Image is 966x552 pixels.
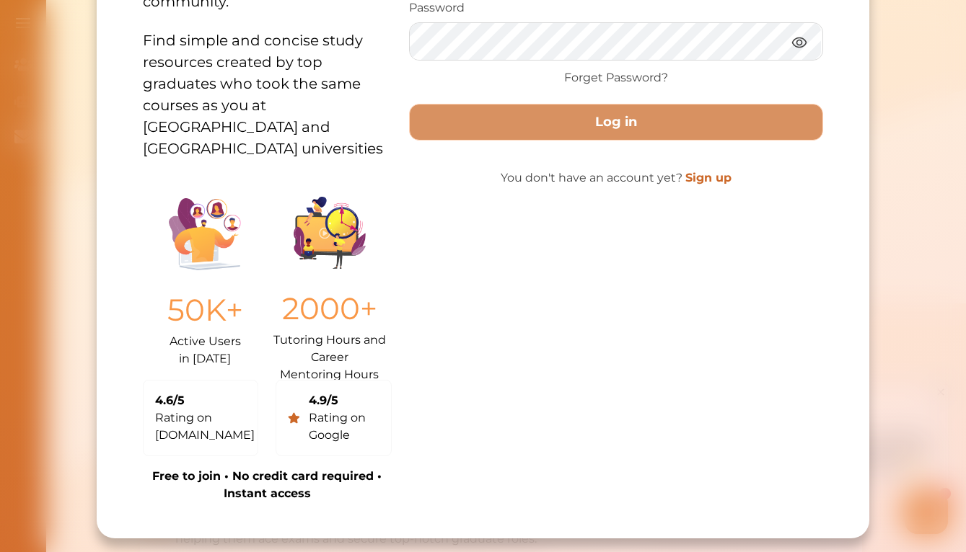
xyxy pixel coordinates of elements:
p: Tutoring Hours and Career Mentoring Hours Delivered [267,331,391,368]
p: 2000+ [281,286,377,331]
img: Group%201403.ccdcecb8.png [293,197,365,269]
p: 50K+ [167,288,243,333]
div: 4.9/5 [309,392,379,409]
a: 4.6/5Rating on [DOMAIN_NAME] [143,380,258,456]
img: Nini [126,14,154,42]
i: 1 [320,107,331,118]
div: 4.6/5 [155,392,255,409]
p: Hey there If you have any questions, I'm here to help! Just text back 'Hi' and choose from the fo... [126,49,317,92]
p: Find simple and concise study resources created by top graduates who took the same courses as you... [143,12,392,159]
div: Rating on [DOMAIN_NAME] [155,409,255,444]
img: Illustration.25158f3c.png [169,198,241,270]
img: eye.3286bcf0.webp [791,33,808,51]
p: Active Users in [DATE] [170,333,241,368]
p: You don't have an account yet? [409,169,824,187]
span: 🌟 [288,77,301,92]
div: Rating on Google [309,409,379,444]
div: Nini [162,24,179,38]
p: Free to join • No credit card required • Instant access [143,468,392,502]
button: Log in [409,104,824,141]
a: 4.9/5Rating on Google [276,380,391,456]
span: 👋 [172,49,185,63]
a: Forget Password? [564,69,668,86]
a: Sign up [685,171,732,184]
